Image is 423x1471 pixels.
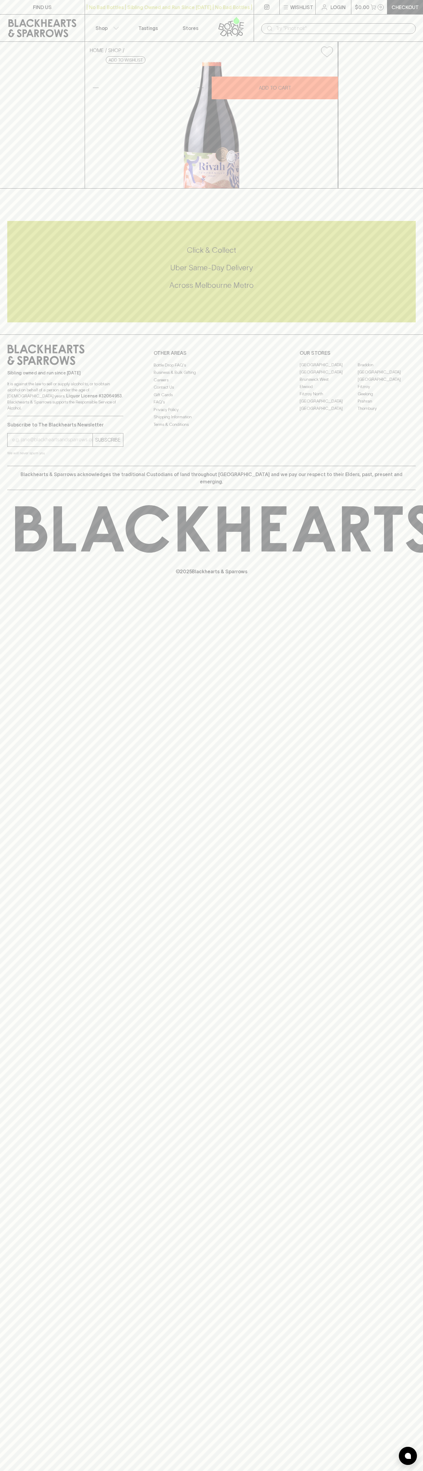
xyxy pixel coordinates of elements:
[7,421,123,428] p: Subscribe to The Blackhearts Newsletter
[90,48,104,53] a: HOME
[358,383,416,390] a: Fitzroy
[300,390,358,398] a: Fitzroy North
[392,4,419,11] p: Checkout
[183,25,198,32] p: Stores
[7,221,416,322] div: Call to action block
[358,390,416,398] a: Geelong
[405,1453,411,1459] img: bubble-icon
[300,349,416,357] p: OUR STORES
[138,25,158,32] p: Tastings
[212,77,338,99] button: ADD TO CART
[358,405,416,412] a: Thornbury
[300,398,358,405] a: [GEOGRAPHIC_DATA]
[33,4,52,11] p: FIND US
[169,15,212,41] a: Stores
[300,361,358,369] a: [GEOGRAPHIC_DATA]
[7,450,123,456] p: We will never spam you
[93,433,123,446] button: SUBSCRIBE
[7,245,416,255] h5: Click & Collect
[85,15,127,41] button: Shop
[300,383,358,390] a: Elwood
[7,370,123,376] p: Sibling owned and run since [DATE]
[154,376,270,383] a: Careers
[300,376,358,383] a: Brunswick West
[85,62,338,188] img: 38783.png
[106,56,145,64] button: Add to wishlist
[108,48,121,53] a: SHOP
[259,84,291,91] p: ADD TO CART
[290,4,313,11] p: Wishlist
[7,263,416,273] h5: Uber Same-Day Delivery
[66,393,122,398] strong: Liquor License #32064953
[12,435,93,445] input: e.g. jane@blackheartsandsparrows.com.au
[355,4,369,11] p: $0.00
[330,4,346,11] p: Login
[7,381,123,411] p: It is against the law to sell or supply alcohol to, or to obtain alcohol on behalf of a person un...
[154,421,270,428] a: Terms & Conditions
[154,406,270,413] a: Privacy Policy
[127,15,169,41] a: Tastings
[358,361,416,369] a: Braddon
[154,384,270,391] a: Contact Us
[358,376,416,383] a: [GEOGRAPHIC_DATA]
[300,369,358,376] a: [GEOGRAPHIC_DATA]
[154,413,270,421] a: Shipping Information
[358,398,416,405] a: Prahran
[95,436,121,443] p: SUBSCRIBE
[300,405,358,412] a: [GEOGRAPHIC_DATA]
[154,391,270,398] a: Gift Cards
[276,24,411,33] input: Try "Pinot noir"
[154,361,270,369] a: Bottle Drop FAQ's
[358,369,416,376] a: [GEOGRAPHIC_DATA]
[154,369,270,376] a: Business & Bulk Gifting
[96,25,108,32] p: Shop
[154,399,270,406] a: FAQ's
[154,349,270,357] p: OTHER AREAS
[7,280,416,290] h5: Across Melbourne Metro
[12,471,411,485] p: Blackhearts & Sparrows acknowledges the traditional Custodians of land throughout [GEOGRAPHIC_DAT...
[379,5,382,9] p: 0
[319,44,335,60] button: Add to wishlist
